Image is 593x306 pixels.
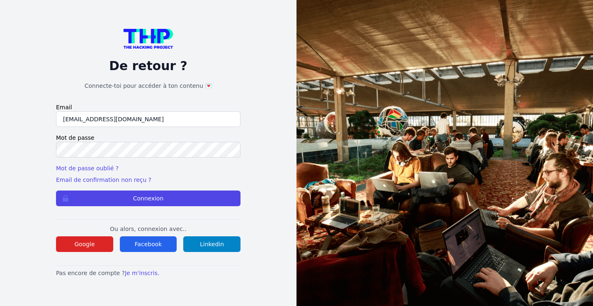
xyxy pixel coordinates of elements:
label: Mot de passe [56,134,240,142]
button: Facebook [120,236,177,252]
img: logo [124,29,173,49]
button: Connexion [56,191,240,206]
a: Email de confirmation non reçu ? [56,177,151,183]
p: De retour ? [56,59,240,73]
p: Pas encore de compte ? [56,269,240,277]
input: Email [56,111,240,127]
h1: Connecte-toi pour accéder à ton contenu 💌 [56,82,240,90]
button: Linkedin [183,236,240,252]
button: Google [56,236,113,252]
a: Mot de passe oublié ? [56,165,119,172]
a: Je m'inscris. [125,270,159,276]
p: Ou alors, connexion avec.. [56,225,240,233]
label: Email [56,103,240,111]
